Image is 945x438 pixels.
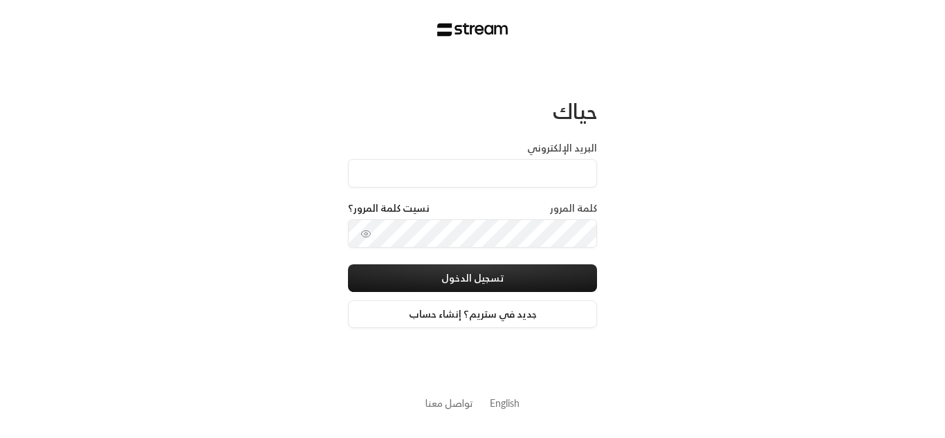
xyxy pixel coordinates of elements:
[437,23,508,37] img: Stream Logo
[425,394,473,412] a: تواصل معنا
[553,93,597,129] span: حياك
[425,396,473,410] button: تواصل معنا
[527,141,597,155] label: البريد الإلكتروني
[550,201,597,215] label: كلمة المرور
[348,300,597,328] a: جديد في ستريم؟ إنشاء حساب
[348,264,597,292] button: تسجيل الدخول
[490,390,520,416] a: English
[348,201,430,215] a: نسيت كلمة المرور؟
[355,223,377,245] button: toggle password visibility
